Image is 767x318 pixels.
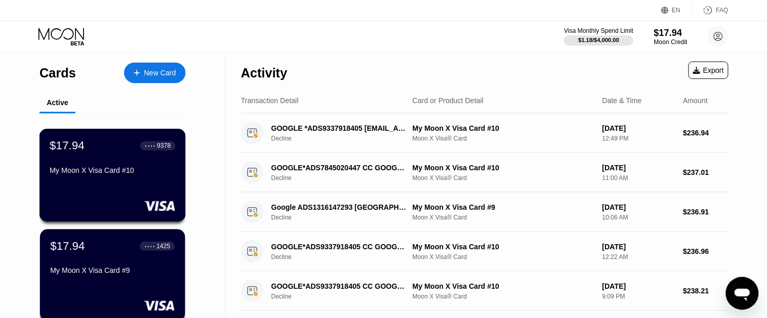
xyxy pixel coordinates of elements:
div: My Moon X Visa Card #10 [413,164,594,172]
div: [DATE] [602,282,675,290]
div: Transaction Detail [241,96,298,105]
div: Visa Monthly Spend Limit [564,27,633,34]
div: Export [689,62,729,79]
div: GOOGLE*ADS9337918405 CC GOOGLE.COMIEDeclineMy Moon X Visa Card #10Moon X Visa® Card[DATE]9:09 PM$... [241,271,729,311]
div: $17.94 [50,240,85,253]
div: 9378 [157,142,171,149]
div: Moon X Visa® Card [413,135,594,142]
div: 9:09 PM [602,293,675,300]
div: 12:49 PM [602,135,675,142]
div: Decline [271,214,418,221]
div: $237.01 [683,168,729,176]
div: My Moon X Visa Card #10 [413,243,594,251]
div: 11:00 AM [602,174,675,182]
div: FAQ [716,7,729,14]
div: $238.21 [683,287,729,295]
div: Card or Product Detail [413,96,484,105]
div: $236.94 [683,129,729,137]
div: EN [661,5,693,15]
div: $1.18 / $4,000.00 [578,37,619,43]
div: My Moon X Visa Card #10 [413,282,594,290]
div: My Moon X Visa Card #10 [50,166,175,174]
div: GOOGLE*ADS9337918405 CC GOOGLE.COMIEDeclineMy Moon X Visa Card #10Moon X Visa® Card[DATE]12:22 AM... [241,232,729,271]
div: 12:22 AM [602,253,675,261]
div: 1425 [156,243,170,250]
div: EN [672,7,681,14]
div: ● ● ● ● [145,245,155,248]
div: Active [47,98,68,107]
div: Decline [271,135,418,142]
div: Moon X Visa® Card [413,253,594,261]
div: GOOGLE *ADS9337918405 [EMAIL_ADDRESS]DeclineMy Moon X Visa Card #10Moon X Visa® Card[DATE]12:49 P... [241,113,729,153]
div: [DATE] [602,203,675,211]
div: Moon X Visa® Card [413,293,594,300]
div: [DATE] [602,164,675,172]
div: Decline [271,253,418,261]
div: $236.91 [683,208,729,216]
div: GOOGLE*ADS7845020447 CC GOOGLE.COMIEDeclineMy Moon X Visa Card #10Moon X Visa® Card[DATE]11:00 AM... [241,153,729,192]
div: [DATE] [602,124,675,132]
div: New Card [124,63,186,83]
div: GOOGLE *ADS9337918405 [EMAIL_ADDRESS] [271,124,408,132]
div: $236.96 [683,247,729,255]
div: Visa Monthly Spend Limit$1.18/$4,000.00 [564,27,633,46]
div: Date & Time [602,96,642,105]
div: GOOGLE*ADS9337918405 CC GOOGLE.COMIE [271,282,408,290]
div: GOOGLE*ADS7845020447 CC GOOGLE.COMIE [271,164,408,172]
div: $17.94Moon Credit [654,28,688,46]
div: FAQ [693,5,729,15]
div: $17.94● ● ● ●9378My Moon X Visa Card #10 [40,129,185,221]
div: Moon Credit [654,38,688,46]
div: Activity [241,66,287,81]
div: [DATE] [602,243,675,251]
div: $17.94 [654,28,688,38]
iframe: Button to launch messaging window [726,277,759,310]
div: ● ● ● ● [145,144,155,147]
div: 10:06 AM [602,214,675,221]
div: My Moon X Visa Card #9 [413,203,594,211]
div: Google ADS1316147293 [GEOGRAPHIC_DATA] IE [271,203,408,211]
div: Amount [683,96,708,105]
div: GOOGLE*ADS9337918405 CC GOOGLE.COMIE [271,243,408,251]
div: Moon X Visa® Card [413,214,594,221]
div: Cards [39,66,76,81]
div: My Moon X Visa Card #10 [413,124,594,132]
div: Decline [271,293,418,300]
div: My Moon X Visa Card #9 [50,266,175,274]
div: Google ADS1316147293 [GEOGRAPHIC_DATA] IEDeclineMy Moon X Visa Card #9Moon X Visa® Card[DATE]10:0... [241,192,729,232]
div: Decline [271,174,418,182]
div: Moon X Visa® Card [413,174,594,182]
div: $17.94 [50,139,85,152]
div: Export [693,66,724,74]
div: New Card [144,69,176,77]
